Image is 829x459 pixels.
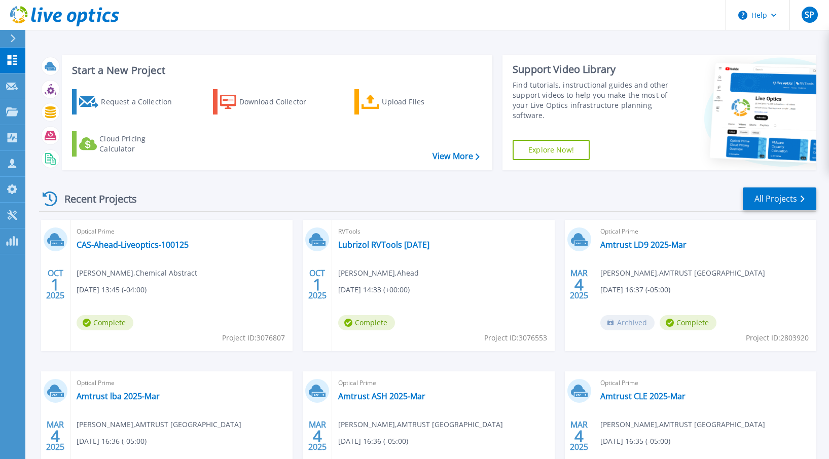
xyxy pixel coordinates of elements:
span: Archived [600,315,655,330]
span: [PERSON_NAME] , Chemical Abstract [77,267,197,279]
a: Lubrizol RVTools [DATE] [338,240,429,250]
a: Explore Now! [513,140,590,160]
span: Optical Prime [77,226,286,237]
span: 4 [574,432,584,440]
h3: Start a New Project [72,65,479,76]
div: Download Collector [239,92,320,112]
span: [DATE] 16:35 (-05:00) [600,436,670,447]
span: Optical Prime [600,377,810,389]
div: OCT 2025 [46,266,65,303]
span: Complete [660,315,716,330]
span: [PERSON_NAME] , Ahead [338,267,419,279]
span: [DATE] 16:36 (-05:00) [338,436,408,447]
span: 4 [313,432,322,440]
a: All Projects [743,187,816,210]
span: Optical Prime [77,377,286,389]
a: Amtrust LD9 2025-Mar [600,240,687,250]
span: RVTools [338,226,548,237]
span: 4 [574,280,584,289]
a: Request a Collection [72,89,185,114]
span: [PERSON_NAME] , AMTRUST [GEOGRAPHIC_DATA] [600,419,765,430]
a: Amtrust lba 2025-Mar [77,391,160,401]
span: Complete [338,315,395,330]
span: [PERSON_NAME] , AMTRUST [GEOGRAPHIC_DATA] [600,267,765,279]
div: Find tutorials, instructional guides and other support videos to help you make the most of your L... [513,80,671,121]
span: Project ID: 3076553 [484,332,547,343]
div: MAR 2025 [308,417,327,454]
div: MAR 2025 [569,266,589,303]
span: [PERSON_NAME] , AMTRUST [GEOGRAPHIC_DATA] [338,419,503,430]
div: Recent Projects [39,186,151,211]
a: View More [432,151,480,161]
span: 4 [51,432,60,440]
span: Project ID: 2803920 [746,332,809,343]
div: Upload Files [382,92,463,112]
span: [PERSON_NAME] , AMTRUST [GEOGRAPHIC_DATA] [77,419,241,430]
a: Upload Files [354,89,467,114]
div: MAR 2025 [46,417,65,454]
span: Complete [77,315,133,330]
span: Project ID: 3076807 [222,332,285,343]
div: OCT 2025 [308,266,327,303]
div: Support Video Library [513,63,671,76]
span: 1 [51,280,60,289]
a: Amtrust CLE 2025-Mar [600,391,686,401]
span: SP [805,11,814,19]
div: Cloud Pricing Calculator [99,134,181,154]
div: MAR 2025 [569,417,589,454]
a: Cloud Pricing Calculator [72,131,185,157]
span: [DATE] 14:33 (+00:00) [338,284,410,295]
span: [DATE] 13:45 (-04:00) [77,284,147,295]
a: Download Collector [213,89,326,114]
span: 1 [313,280,322,289]
a: Amtrust ASH 2025-Mar [338,391,425,401]
span: Optical Prime [338,377,548,389]
a: CAS-Ahead-Liveoptics-100125 [77,240,189,250]
div: Request a Collection [101,92,182,112]
span: [DATE] 16:36 (-05:00) [77,436,147,447]
span: Optical Prime [600,226,810,237]
span: [DATE] 16:37 (-05:00) [600,284,670,295]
